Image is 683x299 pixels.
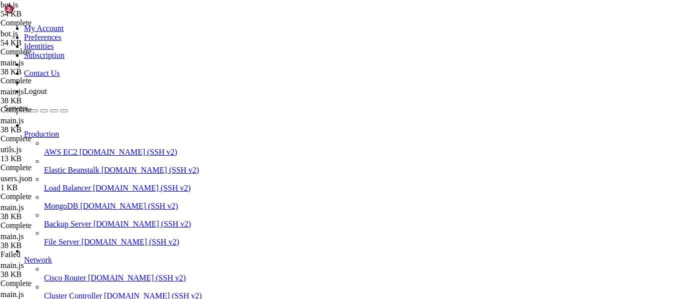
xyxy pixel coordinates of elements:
[0,232,24,241] span: main.js
[0,76,100,85] div: Complete
[0,9,100,18] div: 54 KB
[0,290,24,299] span: main.js
[0,145,100,163] span: utils.js
[0,47,100,56] div: Complete
[0,38,100,47] div: 54 KB
[0,87,24,96] span: main.js
[0,154,100,163] div: 13 KB
[0,279,100,288] div: Complete
[0,261,100,279] span: main.js
[0,221,100,230] div: Complete
[0,203,100,221] span: main.js
[0,67,100,76] div: 38 KB
[0,116,100,134] span: main.js
[0,18,100,27] div: Complete
[0,29,18,38] span: bot.js
[0,96,100,105] div: 38 KB
[0,0,18,9] span: bot.js
[0,29,100,47] span: bot.js
[0,250,100,259] div: Failed
[0,0,100,18] span: bot.js
[0,241,100,250] div: 38 KB
[0,58,100,76] span: main.js
[0,134,100,143] div: Complete
[0,145,21,154] span: utils.js
[0,270,100,279] div: 38 KB
[0,105,100,114] div: Complete
[0,87,100,105] span: main.js
[0,203,24,212] span: main.js
[0,125,100,134] div: 38 KB
[0,183,100,192] div: 1 KB
[0,163,100,172] div: Complete
[0,174,32,183] span: users.json
[0,116,24,125] span: main.js
[0,212,100,221] div: 38 KB
[0,232,100,250] span: main.js
[0,174,100,192] span: users.json
[0,261,24,270] span: main.js
[0,192,100,201] div: Complete
[0,58,24,67] span: main.js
